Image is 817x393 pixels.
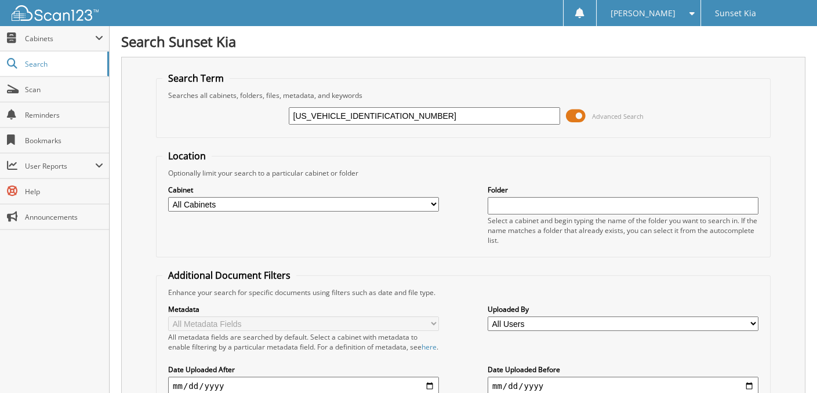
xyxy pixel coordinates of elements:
span: Help [25,187,103,196]
div: Select a cabinet and begin typing the name of the folder you want to search in. If the name match... [488,216,758,245]
div: Enhance your search for specific documents using filters such as date and file type. [162,288,764,297]
label: Folder [488,185,758,195]
legend: Location [162,150,212,162]
label: Uploaded By [488,304,758,314]
div: Optionally limit your search to a particular cabinet or folder [162,168,764,178]
span: Search [25,59,101,69]
label: Date Uploaded After [168,365,439,374]
div: Searches all cabinets, folders, files, metadata, and keywords [162,90,764,100]
label: Date Uploaded Before [488,365,758,374]
img: scan123-logo-white.svg [12,5,99,21]
span: Cabinets [25,34,95,43]
legend: Additional Document Filters [162,269,296,282]
label: Cabinet [168,185,439,195]
span: Sunset Kia [715,10,756,17]
legend: Search Term [162,72,230,85]
span: Bookmarks [25,136,103,145]
span: Scan [25,85,103,94]
span: Advanced Search [592,112,644,121]
span: Reminders [25,110,103,120]
label: Metadata [168,304,439,314]
span: Announcements [25,212,103,222]
iframe: Chat Widget [759,337,817,393]
span: User Reports [25,161,95,171]
h1: Search Sunset Kia [121,32,805,51]
span: [PERSON_NAME] [611,10,676,17]
div: All metadata fields are searched by default. Select a cabinet with metadata to enable filtering b... [168,332,439,352]
a: here [422,342,437,352]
